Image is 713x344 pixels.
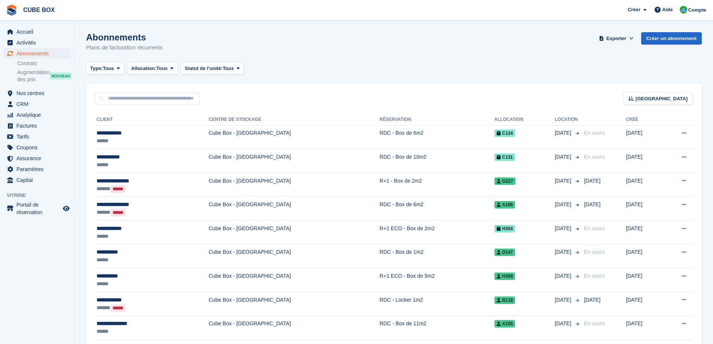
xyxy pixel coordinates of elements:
[380,221,494,245] td: R+1 ECO - Box de 2m2
[380,316,494,340] td: RDC - Box de 11m2
[636,95,688,103] span: [GEOGRAPHIC_DATA]
[16,48,61,59] span: Abonnements
[4,110,71,120] a: menu
[555,248,573,256] span: [DATE]
[86,32,162,42] h1: Abonnements
[494,273,515,280] span: H309
[6,4,17,16] img: stora-icon-8386f47178a22dfd0bd8f6a31ec36ba5ce8667c1dd55bd0f319d3a0aa187defe.svg
[628,6,640,13] span: Créer
[555,272,573,280] span: [DATE]
[16,110,61,120] span: Analytique
[17,60,71,67] a: Contrats
[626,316,660,340] td: [DATE]
[584,320,604,326] span: En cours
[17,69,71,83] a: Augmentation des prix NOUVEAU
[4,142,71,153] a: menu
[4,153,71,164] a: menu
[49,72,72,80] div: NOUVEAU
[584,201,600,207] span: [DATE]
[584,297,600,303] span: [DATE]
[555,320,573,328] span: [DATE]
[380,125,494,149] td: RDC - Box de 6m2
[181,63,244,75] button: Statut de l'unité: Tous
[380,292,494,316] td: RDC - Locker 1m2
[16,99,61,109] span: CRM
[62,204,71,213] a: Boutique d'aperçu
[208,244,380,268] td: Cube Box - [GEOGRAPHIC_DATA]
[584,130,604,136] span: En cours
[17,69,49,83] span: Augmentation des prix
[16,153,61,164] span: Assurance
[4,88,71,98] a: menu
[555,296,573,304] span: [DATE]
[494,153,515,161] span: C131
[208,149,380,173] td: Cube Box - [GEOGRAPHIC_DATA]
[185,65,223,72] span: Statut de l'unité:
[16,37,61,48] span: Activités
[680,6,687,13] img: Cube Box
[555,201,573,208] span: [DATE]
[626,221,660,245] td: [DATE]
[131,65,156,72] span: Allocation:
[4,131,71,142] a: menu
[626,197,660,221] td: [DATE]
[16,201,61,216] span: Portail de réservation
[208,114,380,126] th: Centre de stockage
[4,201,71,216] a: menu
[626,173,660,197] td: [DATE]
[4,99,71,109] a: menu
[584,178,600,184] span: [DATE]
[4,164,71,174] a: menu
[380,149,494,173] td: RDC - Box de 10m2
[20,4,58,16] a: CUBE BOX
[208,173,380,197] td: Cube Box - [GEOGRAPHIC_DATA]
[95,114,208,126] th: Client
[4,121,71,131] a: menu
[156,65,168,72] span: Tous
[641,32,702,45] a: Créer un abonnement
[208,221,380,245] td: Cube Box - [GEOGRAPHIC_DATA]
[380,197,494,221] td: RDC - Box de 6m2
[494,225,515,232] span: H304
[494,320,515,328] span: A105
[598,32,635,45] button: Exporter
[555,114,581,126] th: Location
[7,192,74,199] span: Vitrine
[494,201,515,208] span: A106
[494,177,515,185] span: G227
[4,37,71,48] a: menu
[494,114,555,126] th: Allocation
[208,316,380,340] td: Cube Box - [GEOGRAPHIC_DATA]
[4,175,71,185] a: menu
[380,173,494,197] td: R+1 - Box de 2m2
[16,88,61,98] span: Nos centres
[626,149,660,173] td: [DATE]
[555,225,573,232] span: [DATE]
[494,296,515,304] span: B118
[380,244,494,268] td: RDC - Box de 1m2
[16,121,61,131] span: Factures
[494,130,515,137] span: C124
[86,43,162,52] p: Plans de facturation récurrents
[208,292,380,316] td: Cube Box - [GEOGRAPHIC_DATA]
[16,142,61,153] span: Coupons
[16,131,61,142] span: Tarifs
[208,197,380,221] td: Cube Box - [GEOGRAPHIC_DATA]
[626,292,660,316] td: [DATE]
[4,27,71,37] a: menu
[606,35,626,42] span: Exporter
[380,268,494,292] td: R+1 ECO - Box de 5m2
[626,268,660,292] td: [DATE]
[16,27,61,37] span: Accueil
[688,6,706,14] span: Compte
[380,114,494,126] th: Réservation
[584,273,604,279] span: En cours
[626,114,660,126] th: Créé
[86,63,124,75] button: Type: Tous
[584,154,604,160] span: En cours
[208,268,380,292] td: Cube Box - [GEOGRAPHIC_DATA]
[208,125,380,149] td: Cube Box - [GEOGRAPHIC_DATA]
[662,6,673,13] span: Aide
[555,177,573,185] span: [DATE]
[4,48,71,59] a: menu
